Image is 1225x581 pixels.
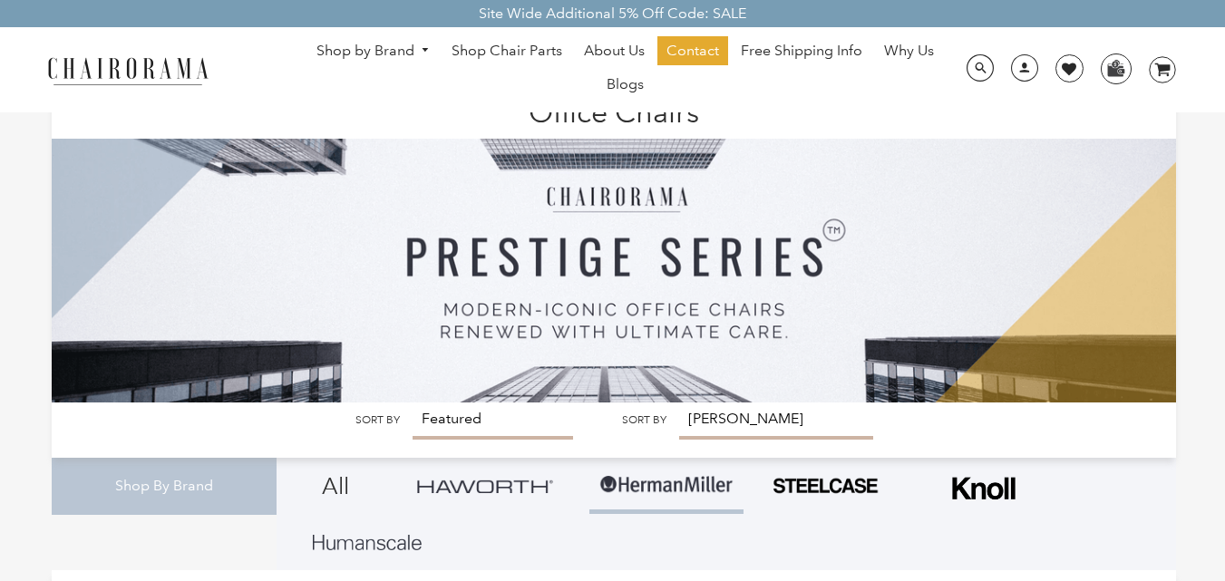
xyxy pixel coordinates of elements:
a: About Us [575,36,654,65]
a: Shop Chair Parts [442,36,571,65]
img: WhatsApp_Image_2024-07-12_at_16.23.01.webp [1102,54,1130,82]
a: Free Shipping Info [732,36,871,65]
img: Group_4be16a4b-c81a-4a6e-a540-764d0a8faf6e.png [417,479,553,493]
a: All [290,458,381,514]
nav: DesktopNavigation [296,36,956,103]
div: Shop By Brand [52,458,277,515]
img: Frame_4.png [948,465,1020,511]
span: Why Us [884,42,934,61]
span: About Us [584,42,645,61]
a: Shop by Brand [307,37,440,65]
label: Sort by [622,413,666,427]
img: chairorama [37,54,219,86]
img: Office Chairs [52,91,1176,402]
a: Contact [657,36,728,65]
span: Contact [666,42,719,61]
a: Why Us [875,36,943,65]
span: Blogs [607,75,644,94]
span: Shop Chair Parts [452,42,562,61]
span: Free Shipping Info [741,42,862,61]
img: Layer_1_1.png [313,535,422,551]
label: Sort by [355,413,400,427]
img: Group-1.png [598,458,734,512]
img: PHOTO-2024-07-09-00-53-10-removebg-preview.png [771,476,880,496]
a: Blogs [598,70,653,99]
